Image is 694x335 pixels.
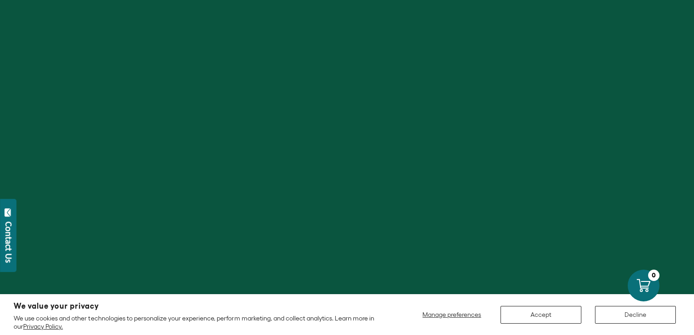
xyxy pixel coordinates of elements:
button: Accept [501,306,581,324]
div: 0 [648,270,659,281]
span: Manage preferences [422,311,481,318]
button: Manage preferences [417,306,487,324]
button: Decline [595,306,676,324]
h2: We value your privacy [14,302,384,310]
a: Privacy Policy. [23,323,63,330]
p: We use cookies and other technologies to personalize your experience, perform marketing, and coll... [14,314,384,330]
div: Contact Us [4,222,13,263]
